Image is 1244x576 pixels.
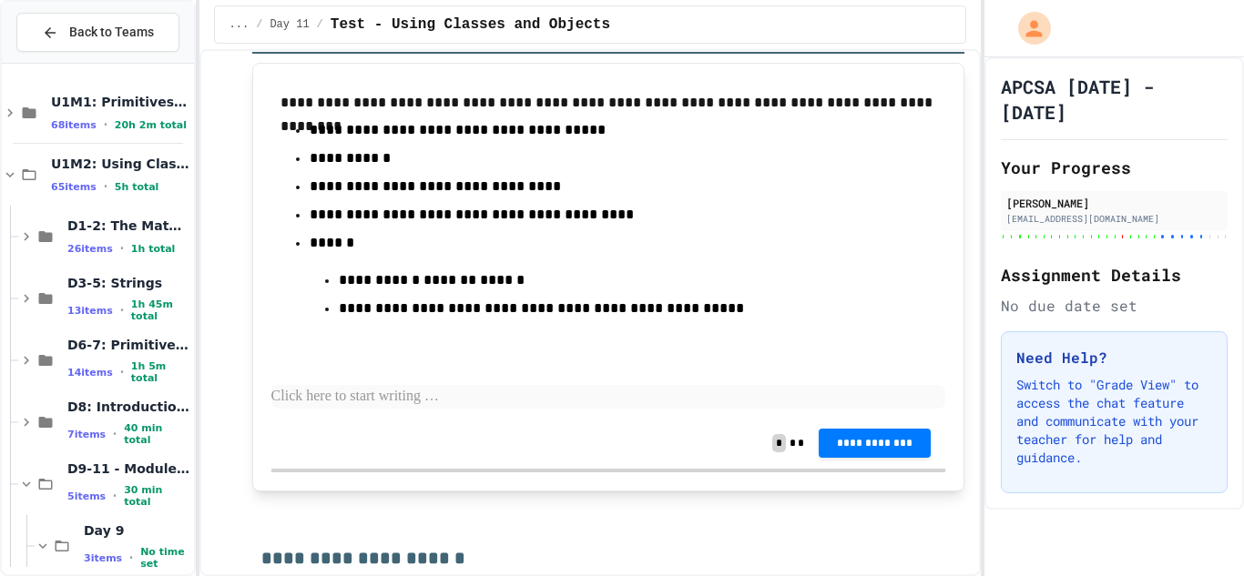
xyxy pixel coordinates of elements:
[115,119,187,131] span: 20h 2m total
[1006,212,1222,226] div: [EMAIL_ADDRESS][DOMAIN_NAME]
[131,243,176,255] span: 1h total
[67,429,106,440] span: 7 items
[67,399,190,415] span: D8: Introduction to Algorithms
[16,13,179,52] button: Back to Teams
[120,241,124,256] span: •
[1001,295,1228,317] div: No due date set
[270,17,309,32] span: Day 11
[84,522,190,539] span: Day 9
[131,298,190,322] span: 1h 45m total
[67,275,190,291] span: D3-5: Strings
[1001,155,1228,180] h2: Your Progress
[1006,195,1222,211] div: [PERSON_NAME]
[1016,376,1212,467] p: Switch to "Grade View" to access the chat feature and communicate with your teacher for help and ...
[124,422,189,446] span: 40 min total
[104,117,107,132] span: •
[140,546,189,570] span: No time set
[69,23,154,42] span: Back to Teams
[115,181,159,193] span: 5h total
[51,119,97,131] span: 68 items
[256,17,262,32] span: /
[331,14,610,35] span: Test - Using Classes and Objects
[229,17,250,32] span: ...
[67,367,113,379] span: 14 items
[999,7,1055,49] div: My Account
[67,337,190,353] span: D6-7: Primitive and Object Types
[67,460,190,477] span: D9-11 - Module Wrap Up
[113,489,117,503] span: •
[1001,74,1228,125] h1: APCSA [DATE] - [DATE]
[51,94,190,110] span: U1M1: Primitives, Variables, Basic I/O
[120,303,124,318] span: •
[67,305,113,317] span: 13 items
[131,360,190,384] span: 1h 5m total
[67,217,190,234] span: D1-2: The Math Class
[120,365,124,379] span: •
[1016,347,1212,369] h3: Need Help?
[129,551,133,565] span: •
[113,427,117,441] span: •
[124,484,189,508] span: 30 min total
[1001,262,1228,288] h2: Assignment Details
[67,490,106,502] span: 5 items
[51,156,190,172] span: U1M2: Using Classes and Objects
[67,243,113,255] span: 26 items
[51,181,97,193] span: 65 items
[104,179,107,194] span: •
[317,17,323,32] span: /
[84,552,122,564] span: 3 items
